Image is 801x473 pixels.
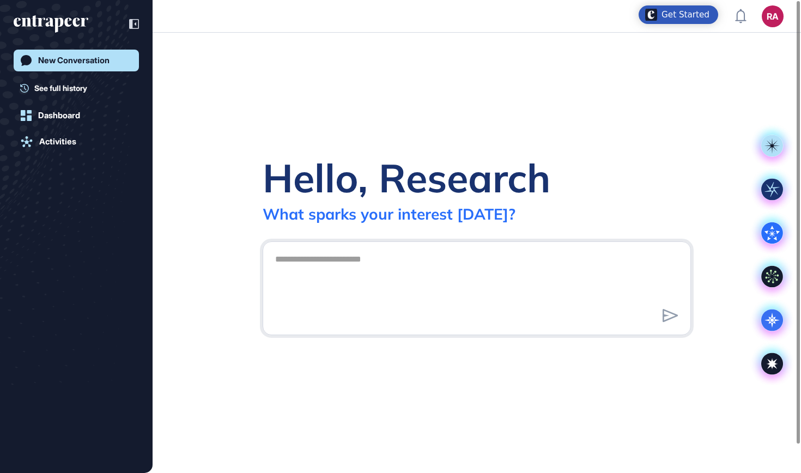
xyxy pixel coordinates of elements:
a: Activities [14,131,139,153]
img: launcher-image-alternative-text [645,9,657,21]
a: Dashboard [14,105,139,126]
div: entrapeer-logo [14,15,88,33]
div: Open Get Started checklist [639,5,718,24]
a: New Conversation [14,50,139,71]
div: Hello, Research [263,153,550,202]
div: New Conversation [38,56,110,65]
button: RA [762,5,784,27]
div: What sparks your interest [DATE]? [263,204,515,223]
a: See full history [20,82,139,94]
div: Activities [39,137,76,147]
span: See full history [34,82,87,94]
div: Dashboard [38,111,80,120]
div: Get Started [662,9,709,20]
